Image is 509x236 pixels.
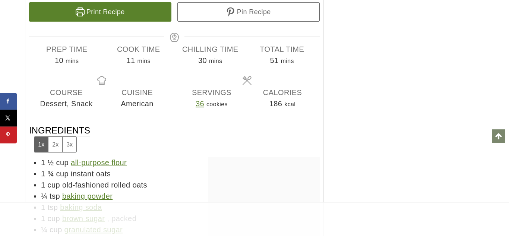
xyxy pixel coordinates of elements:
span: cup [56,170,69,178]
a: baking powder [62,192,113,200]
span: mins [209,58,222,64]
a: all-purpose flour [71,158,127,167]
span: cup [56,158,69,167]
span: 51 [270,56,279,64]
span: Ingredients [29,125,90,152]
span: 11 [127,56,135,64]
span: 1 [41,181,45,189]
span: Prep Time [31,44,103,55]
span: Course [31,87,102,98]
span: cup [48,181,60,189]
button: Adjust servings by 3x [62,137,76,152]
span: ¼ [41,192,47,200]
span: Chilling Time [174,44,246,55]
span: mins [137,58,151,64]
span: 1 ½ [41,158,54,167]
span: Cuisine [102,87,173,98]
button: Adjust servings by 2x [48,137,62,152]
a: Pin Recipe [177,2,320,22]
a: Adjust recipe servings [196,100,204,108]
span: 186 [269,100,282,108]
span: Total Time [246,44,318,55]
span: cookies [206,101,228,107]
a: Print Recipe [29,2,171,22]
span: kcal [284,101,295,107]
span: Calories [247,87,318,98]
span: mins [281,58,294,64]
span: 10 [55,56,63,64]
span: instant oats [71,170,111,178]
span: old-fashioned rolled oats [62,181,147,189]
span: 30 [198,56,207,64]
a: Scroll to top [492,129,505,143]
span: Cook Time [103,44,175,55]
span: tsp [50,192,60,200]
span: American [102,98,173,109]
span: mins [66,58,79,64]
span: Dessert, Snack [31,98,102,109]
span: 1 ¾ [41,170,54,178]
span: Servings [176,87,247,98]
button: Adjust servings by 1x [34,137,48,152]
